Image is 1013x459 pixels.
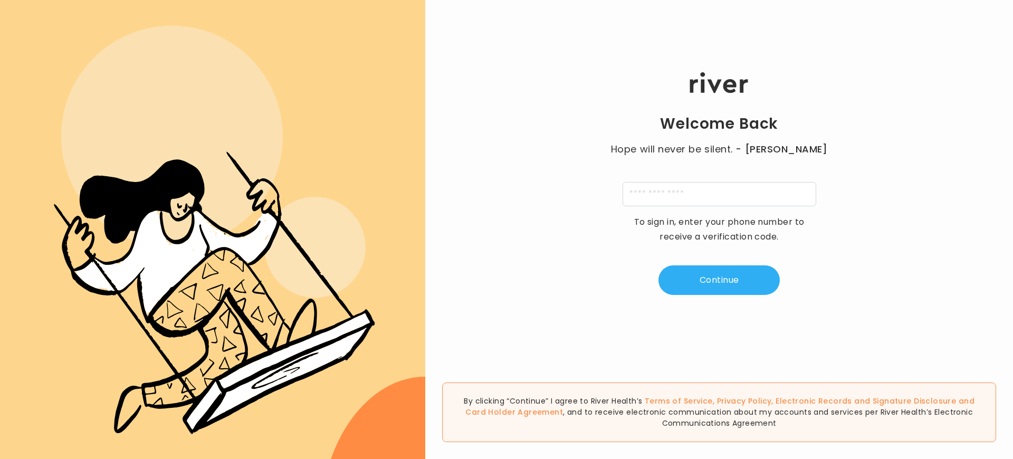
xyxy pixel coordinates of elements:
p: Hope will never be silent. [600,142,838,157]
div: By clicking “Continue” I agree to River Health’s [442,383,996,442]
span: , and to receive electronic communication about my accounts and services per River Health’s Elect... [563,407,973,428]
span: , , and [465,396,974,417]
a: Terms of Service [645,396,713,406]
a: Privacy Policy [717,396,772,406]
a: Card Holder Agreement [465,407,563,417]
p: To sign in, enter your phone number to receive a verification code. [627,215,811,244]
button: Continue [658,265,780,295]
span: - [PERSON_NAME] [735,142,827,157]
h1: Welcome Back [660,114,778,133]
a: Electronic Records and Signature Disclosure [776,396,956,406]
